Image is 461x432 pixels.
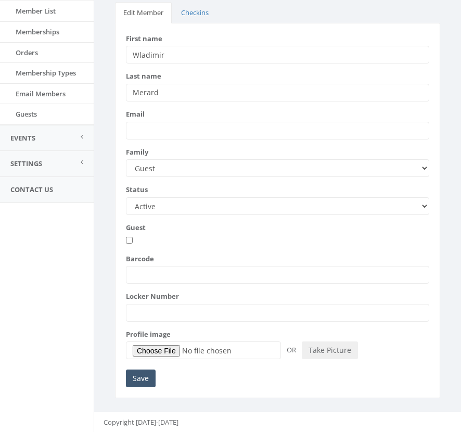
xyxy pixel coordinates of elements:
button: Take Picture [302,341,358,359]
label: Barcode [126,254,154,264]
span: OR [283,345,300,354]
span: Contact Us [10,185,53,194]
label: Status [126,185,148,195]
span: Settings [10,159,42,168]
a: Edit Member [115,2,172,23]
a: Checkins [173,2,217,23]
label: Last name [126,71,161,81]
label: Guest [126,223,146,233]
input: Save [126,370,156,387]
label: Family [126,147,148,157]
label: Email [126,109,145,119]
label: Locker Number [126,291,179,301]
label: Profile image [126,329,171,339]
span: Email Members [16,89,66,98]
span: Events [10,133,35,143]
label: First name [126,34,162,44]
